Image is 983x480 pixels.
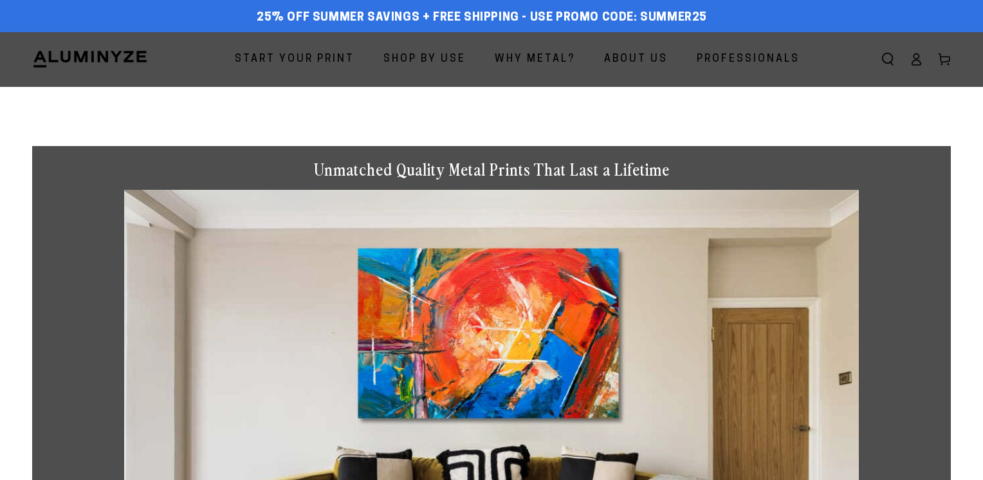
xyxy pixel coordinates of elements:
a: Why Metal? [485,42,585,77]
summary: Search our site [874,45,902,73]
img: Aluminyze [32,50,148,69]
span: 25% off Summer Savings + Free Shipping - Use Promo Code: SUMMER25 [257,11,707,25]
a: Professionals [687,42,809,77]
h1: Unmatched Quality Metal Prints That Last a Lifetime [124,159,859,180]
a: Start Your Print [225,42,364,77]
h1: Metal Prints [32,87,951,120]
span: Why Metal? [495,50,575,69]
a: Shop By Use [374,42,475,77]
span: Shop By Use [383,50,466,69]
span: Professionals [697,50,800,69]
span: Start Your Print [235,50,354,69]
span: About Us [604,50,668,69]
a: About Us [594,42,677,77]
